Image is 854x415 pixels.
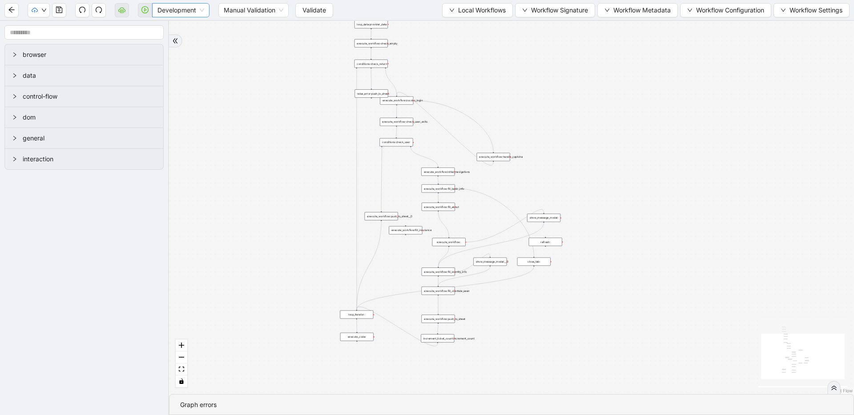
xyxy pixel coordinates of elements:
[467,209,544,242] g: Edge from execute_workflow: to show_message_modal:
[380,96,413,105] div: execute_workflow:zocdoc_login
[379,138,413,147] div: conditions:check_user
[386,69,397,96] g: Edge from conditions:check_return to execute_workflow:zocdoc_login
[12,115,17,120] span: right
[23,92,156,101] span: control-flow
[604,8,610,13] span: down
[340,333,374,341] div: execute_code:
[365,212,398,220] div: execute_workflow:push_to_sheet__0
[23,112,156,122] span: dom
[381,147,382,211] g: Edge from conditions:check_user to execute_workflow:push_to_sheet__0
[118,6,125,13] span: cloud-server
[396,127,397,137] g: Edge from execute_workflow:check_user_exits to conditions:check_user
[157,4,204,17] span: Development
[354,89,388,98] div: raise_error:push_to_sheetplus-circle
[56,6,63,13] span: save
[515,3,595,17] button: downWorkflow Signature
[354,60,388,68] div: conditions:check_return
[28,3,50,17] button: cloud-uploaddown
[422,267,455,276] div: execute_workflow:fill_identity_info
[421,334,454,343] div: increment_ticket_count:increment_count
[613,5,671,15] span: Workflow Metadata
[12,73,17,78] span: right
[422,203,455,211] div: execute_workflow:fill_about
[831,385,837,391] span: double-right
[5,128,163,148] div: general
[422,184,455,192] div: execute_workflow:fill_basic_info
[421,168,455,176] div: execute_workflow:initial_navigations
[442,3,513,17] button: downLocal Workflows
[4,3,19,17] button: arrow-left
[357,221,381,310] g: Edge from execute_workflow:push_to_sheet__0 to loop_iterator:
[517,258,551,266] div: close_tab:
[32,7,38,13] span: cloud-upload
[529,238,562,246] div: refresh:
[176,351,187,363] button: zoom out
[687,8,693,13] span: down
[354,20,388,28] div: loop_data:provider_data
[172,38,178,44] span: double-right
[224,4,283,17] span: Manual Validation
[5,44,163,65] div: browser
[5,86,163,107] div: control-flow
[8,6,15,13] span: arrow-left
[180,400,843,410] div: Graph errors
[12,52,17,57] span: right
[456,254,490,271] g: Edge from execute_workflow:fill_identity_info to show_message_modal:__0
[340,311,373,319] div: loop_iterator:
[354,39,388,48] div: execute_workflow:check_empty
[12,94,17,99] span: right
[477,153,510,161] div: execute_workflow:handle_captcha
[75,3,89,17] button: undo
[422,287,455,295] div: execute_workflow:fill_clientele_seen
[422,315,455,323] div: execute_workflow:push_to_sheet
[369,101,375,107] span: plus-circle
[23,50,156,60] span: browser
[438,212,449,237] g: Edge from execute_workflow:fill_about to execute_workflow:
[12,136,17,141] span: right
[432,238,466,246] div: execute_workflow:
[41,8,47,13] span: down
[52,3,66,17] button: save
[543,249,548,255] span: plus-circle
[380,118,413,126] div: execute_workflow:check_user_exits
[397,92,493,165] g: Edge from execute_workflow:handle_captcha to execute_workflow:zocdoc_login
[340,333,374,341] div: execute_code:plus-circle
[5,65,163,86] div: data
[302,5,326,15] span: Validate
[529,238,562,246] div: refresh:plus-circle
[23,154,156,164] span: interaction
[449,8,455,13] span: down
[176,339,187,351] button: zoom in
[354,344,360,350] span: plus-circle
[176,363,187,375] button: fit view
[830,388,853,393] a: React Flow attribution
[403,238,409,243] span: plus-circle
[389,226,422,235] div: execute_workflow:fill_insuranceplus-circle
[295,3,333,17] button: Validate
[92,3,106,17] button: redo
[354,89,388,98] div: raise_error:push_to_sheet
[438,223,544,267] g: Edge from show_message_modal: to execute_workflow:fill_identity_info
[458,5,506,15] span: Local Workflows
[5,149,163,169] div: interaction
[527,214,560,222] div: show_message_modal:
[773,3,850,17] button: downWorkflow Settings
[531,5,588,15] span: Workflow Signature
[790,5,842,15] span: Workflow Settings
[522,8,528,13] span: down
